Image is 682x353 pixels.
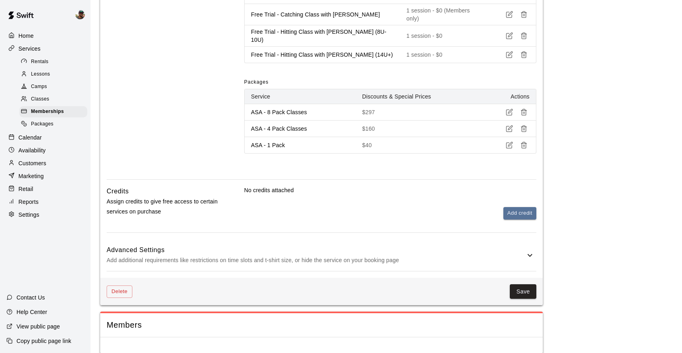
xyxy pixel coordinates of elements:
p: Calendar [19,133,42,142]
div: Camps [19,81,87,92]
p: Free Trial - Catching Class with [PERSON_NAME] [251,10,394,18]
span: Lessons [31,70,50,78]
a: Memberships [19,106,91,118]
p: ASA - 8 Pack Classes [251,108,349,116]
p: View public page [16,322,60,330]
p: Services [19,45,41,53]
th: Actions [488,89,536,104]
a: Camps [19,81,91,93]
span: Memberships [31,108,64,116]
h6: Credits [107,186,129,197]
button: Delete [107,285,132,298]
p: Add additional requirements like restrictions on time slots and t-shirt size, or hide the service... [107,255,525,265]
a: Customers [6,157,84,169]
p: Free Trial - Hitting Class with [PERSON_NAME] (14U+) [251,51,394,59]
th: Discounts & Special Prices [356,89,488,104]
p: Home [19,32,34,40]
p: ASA - 4 Pack Classes [251,125,349,133]
a: Packages [19,118,91,131]
div: Packages [19,119,87,130]
div: Advanced SettingsAdd additional requirements like restrictions on time slots and t-shirt size, or... [107,239,536,271]
a: Retail [6,183,84,195]
a: Calendar [6,131,84,144]
a: Availability [6,144,84,156]
p: Assign credits to give free access to certain services on purchase [107,197,218,217]
span: Classes [31,95,49,103]
p: 1 session - $0 [406,51,481,59]
p: No credits attached [244,186,536,194]
div: Lessons [19,69,87,80]
span: Members [107,320,536,330]
p: $40 [362,141,481,149]
p: Settings [19,211,39,219]
p: Marketing [19,172,44,180]
button: Add credit [503,207,536,220]
a: Lessons [19,68,91,80]
p: ASA - 1 Pack [251,141,349,149]
button: Save [510,284,536,299]
p: Availability [19,146,46,154]
div: Ben Boykin [74,6,91,23]
p: 1 session - $0 (Members only) [406,6,481,23]
p: $160 [362,125,481,133]
span: Packages [244,76,269,89]
p: Copy public page link [16,337,71,345]
div: Memberships [19,106,87,117]
p: Help Center [16,308,47,316]
a: Reports [6,196,84,208]
p: Contact Us [16,293,45,302]
img: Ben Boykin [75,10,85,19]
p: Reports [19,198,39,206]
a: Classes [19,93,91,106]
a: Home [6,30,84,42]
div: Classes [19,94,87,105]
span: Packages [31,120,54,128]
p: $297 [362,108,481,116]
a: Rentals [19,55,91,68]
a: Marketing [6,170,84,182]
a: Services [6,43,84,55]
p: Retail [19,185,33,193]
h6: Advanced Settings [107,245,525,255]
p: Free Trial - Hitting Class with [PERSON_NAME] (8U-10U) [251,28,394,44]
p: Customers [19,159,46,167]
div: Rentals [19,56,87,68]
span: Camps [31,83,47,91]
a: Settings [6,209,84,221]
p: 1 session - $0 [406,32,481,40]
th: Service [245,89,356,104]
span: Rentals [31,58,49,66]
